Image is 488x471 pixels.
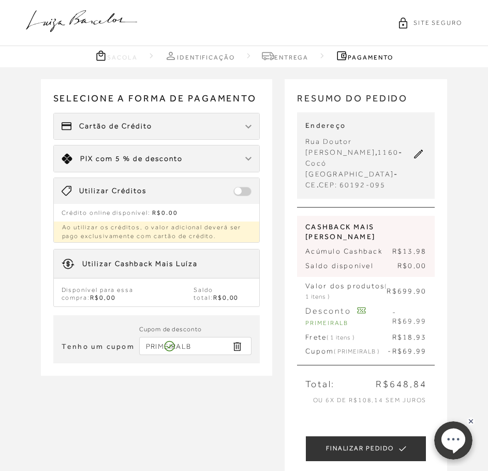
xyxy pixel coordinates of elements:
span: R$0,00 [90,294,116,301]
span: SITE SEGURO [413,19,462,27]
span: Total: [305,378,335,391]
a: Entrega [262,49,308,62]
p: Endereço [305,121,411,131]
div: - . [305,169,411,190]
span: R$0,00 [213,294,239,301]
a: Sacola [95,49,138,62]
a: Pagamento [335,49,393,62]
input: Inserir Código da Promoção [139,337,252,355]
span: ( 1 itens ) [305,283,387,300]
span: PRIMEIRALB [305,319,348,327]
div: , - [305,136,411,169]
span: Disponível para essa compra: [62,286,173,301]
span: R$13,98 [392,246,427,257]
span: 1160 [377,148,398,156]
span: Cartão de Crédito [79,121,152,131]
span: Utilizar Créditos [79,186,146,196]
span: R$648,84 [376,378,426,391]
label: Cupom de desconto [139,325,202,334]
span: Desconto [305,306,351,316]
span: Cupom [305,346,379,357]
div: Utilizar Cashback Mais Luíza [82,259,198,269]
button: FINALIZAR PEDIDO [305,436,426,462]
span: CEP: [319,181,338,189]
span: -R$69,99 [388,346,426,357]
a: Identificação [165,49,235,62]
span: ( PRIMEIRALB ) [334,348,379,355]
p: Ao utilizar os créditos, o valor adicional deverá ser pago exclusivamente com cartão de crédito. [54,222,260,242]
span: Valor dos produtos [305,281,387,301]
span: R$0.00 [152,209,178,216]
span: ou 6x de R$108,14 sem juros [313,396,427,404]
img: chevron [245,125,252,129]
span: Selecione a forma de pagamento [53,92,260,113]
span: Cocó [305,159,327,167]
span: com 5 % de desconto [96,154,183,163]
p: Saldo disponível [305,261,426,271]
span: -R$69,99 [392,308,427,325]
img: chevron [245,157,252,161]
span: [GEOGRAPHIC_DATA] [305,170,394,178]
span: 699 [397,287,413,295]
span: ,90 [413,287,427,295]
span: R$0,00 [397,261,426,271]
span: Rua Doutor [PERSON_NAME] [305,137,375,156]
span: PIX [80,154,93,163]
span: Frete [305,332,354,343]
span: R$18,93 [392,332,427,343]
span: ( 1 itens ) [327,334,354,341]
span: CASHBACK MAIS [PERSON_NAME] [305,222,426,242]
h3: Tenho um cupom [62,342,135,352]
span: R$ [387,287,397,295]
span: Crédito online disponível: [62,209,151,216]
span: Saldo total: [194,286,252,301]
p: Acúmulo Cashback [305,246,426,257]
span: 60192-095 [339,181,386,189]
h2: RESUMO DO PEDIDO [297,92,435,113]
span: CE [305,181,316,189]
a: Remover Cupom [226,340,248,353]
